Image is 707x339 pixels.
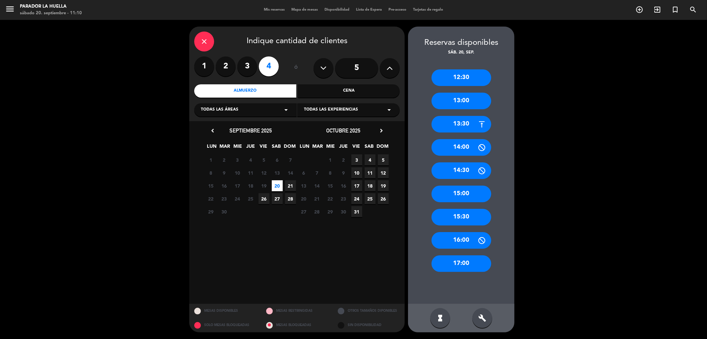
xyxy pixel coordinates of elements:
div: 17:00 [432,255,491,272]
span: 24 [351,193,362,204]
span: MAR [219,142,230,153]
span: 16 [338,180,349,191]
div: SIN DISPONIBILIDAD [333,318,405,332]
span: 1 [206,154,216,165]
i: add_circle_outline [635,6,643,14]
span: 27 [298,206,309,217]
i: hourglass_full [436,314,444,322]
i: chevron_left [209,127,216,134]
div: 15:00 [432,186,491,202]
span: 22 [206,193,216,204]
i: arrow_drop_down [385,106,393,114]
span: 13 [298,180,309,191]
span: 17 [351,180,362,191]
i: chevron_right [378,127,385,134]
span: 28 [312,206,323,217]
span: 18 [365,180,376,191]
div: MESAS DISPONIBLES [189,304,261,318]
span: 25 [365,193,376,204]
span: MAR [312,142,323,153]
span: septiembre 2025 [229,127,272,134]
span: DOM [377,142,388,153]
div: SOLO MESAS BLOQUEADAS [189,318,261,332]
i: close [200,38,208,45]
i: search [689,6,697,14]
span: VIE [351,142,362,153]
span: 15 [325,180,336,191]
span: SAB [364,142,375,153]
span: 9 [338,167,349,178]
div: 14:00 [432,139,491,156]
span: 11 [365,167,376,178]
span: 1 [325,154,336,165]
span: 6 [298,167,309,178]
span: 8 [325,167,336,178]
i: exit_to_app [653,6,661,14]
span: Disponibilidad [321,8,353,12]
span: 12 [259,167,269,178]
span: 21 [312,193,323,204]
span: 30 [219,206,230,217]
span: 14 [285,167,296,178]
span: Pre-acceso [385,8,410,12]
span: 24 [232,193,243,204]
span: DOM [284,142,295,153]
div: sábado 20. septiembre - 11:10 [20,10,82,17]
span: 5 [259,154,269,165]
span: 7 [285,154,296,165]
span: 20 [298,193,309,204]
span: SAB [271,142,282,153]
span: 3 [232,154,243,165]
div: ó [285,56,307,80]
span: Tarjetas de regalo [410,8,446,12]
span: 26 [259,193,269,204]
span: MIE [232,142,243,153]
span: 15 [206,180,216,191]
span: 29 [325,206,336,217]
span: 10 [351,167,362,178]
span: 10 [232,167,243,178]
span: Lista de Espera [353,8,385,12]
span: LUN [299,142,310,153]
span: 19 [378,180,389,191]
span: 19 [259,180,269,191]
span: 8 [206,167,216,178]
div: 16:00 [432,232,491,249]
span: 2 [219,154,230,165]
span: 6 [272,154,283,165]
div: Almuerzo [194,84,296,98]
span: 27 [272,193,283,204]
i: arrow_drop_down [282,106,290,114]
span: 29 [206,206,216,217]
span: Todas las experiencias [304,107,358,113]
i: build [478,314,486,322]
span: LUN [206,142,217,153]
span: 5 [378,154,389,165]
span: octubre 2025 [326,127,361,134]
span: 9 [219,167,230,178]
span: 28 [285,193,296,204]
button: menu [5,4,15,16]
span: 23 [219,193,230,204]
span: 3 [351,154,362,165]
span: 22 [325,193,336,204]
label: 2 [216,56,236,76]
i: turned_in_not [671,6,679,14]
span: Mapa de mesas [288,8,321,12]
span: 23 [338,193,349,204]
i: menu [5,4,15,14]
span: 31 [351,206,362,217]
span: 21 [285,180,296,191]
span: 7 [312,167,323,178]
div: 12:30 [432,69,491,86]
span: 17 [232,180,243,191]
span: Mis reservas [261,8,288,12]
div: Parador La Huella [20,3,82,10]
span: 13 [272,167,283,178]
div: MESAS BLOQUEADAS [261,318,333,332]
span: 11 [245,167,256,178]
span: 30 [338,206,349,217]
label: 4 [259,56,279,76]
span: 18 [245,180,256,191]
span: 12 [378,167,389,178]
